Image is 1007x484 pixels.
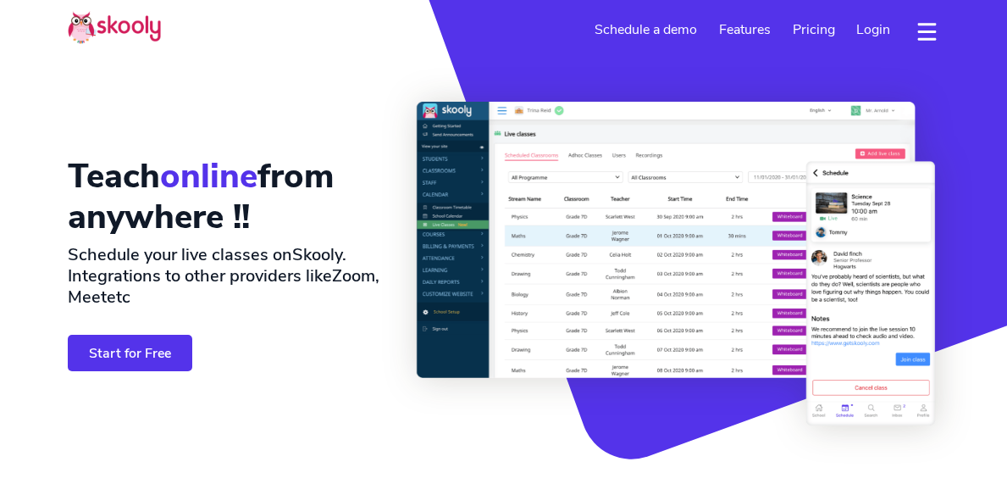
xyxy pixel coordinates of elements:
[782,16,846,43] a: Pricing
[68,264,379,309] span: Zoom, Meet
[708,16,782,43] a: Features
[417,102,939,426] img: Live classes Software & App - <span class='notranslate'>Skooly | Try for Free
[292,243,342,266] span: Skooly
[915,12,939,51] button: dropdown menu
[68,244,390,308] h2: Schedule your live classes on . Integrations to other providers like etc
[845,16,901,43] a: Login
[68,11,161,44] img: Skooly
[856,20,890,39] span: Login
[160,153,257,199] span: online
[68,156,390,237] h1: Teach from anywhere !!
[584,16,709,43] a: Schedule a demo
[68,335,192,371] a: Start for Free
[793,20,835,39] span: Pricing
